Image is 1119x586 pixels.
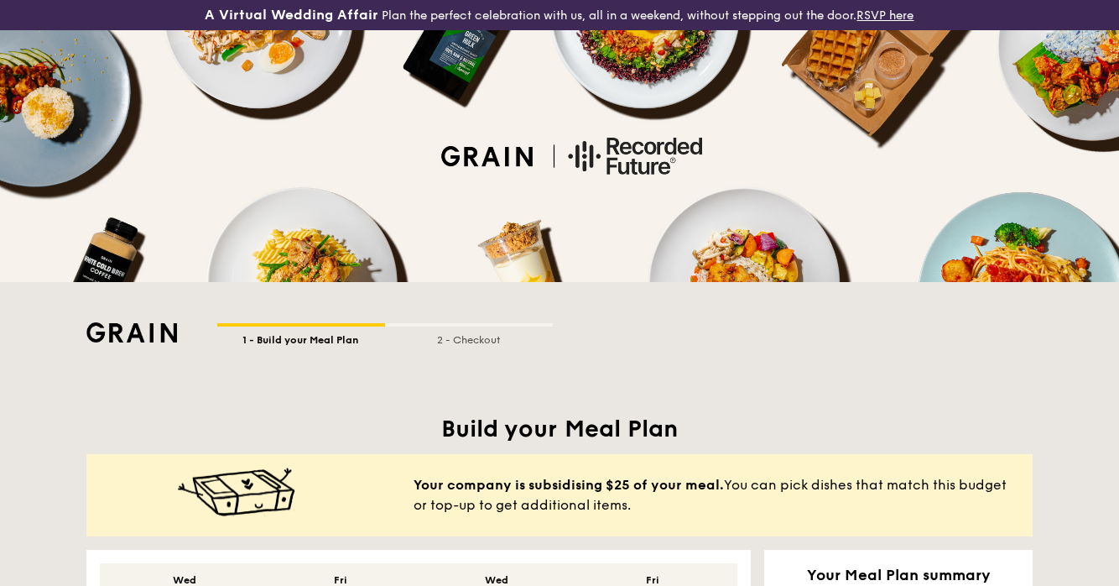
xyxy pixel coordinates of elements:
h3: A Virtual Wedding Affair [205,7,378,24]
h1: Build your Meal Plan [86,414,1033,444]
div: Plan the perfect celebration with us, all in a weekend, without stepping out the door. [186,7,932,24]
img: meal-happy@2x.c9d3c595.png [178,468,295,518]
b: Your company is subsidising $25 of your meal. [414,477,724,493]
img: Grain [86,322,177,343]
a: RSVP here [856,8,913,23]
span: You can pick dishes that match this budget or top-up to get additional items. [414,475,1019,515]
div: 1 - Build your Meal Plan [217,327,385,347]
div: 2 - Checkout [385,327,553,347]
